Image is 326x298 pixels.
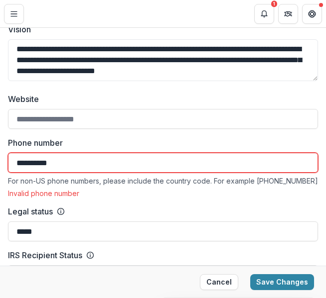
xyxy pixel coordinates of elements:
[8,249,82,261] label: IRS Recipient Status
[8,177,318,185] div: For non-US phone numbers, please include the country code. For example [PHONE_NUMBER]
[278,4,298,24] button: Partners
[271,0,277,7] div: 1
[200,274,238,290] button: Cancel
[8,23,312,35] label: Vision
[250,274,314,290] button: Save Changes
[254,4,274,24] button: Notifications
[8,93,312,105] label: Website
[8,137,312,149] label: Phone number
[302,4,322,24] button: Get Help
[8,189,318,198] div: Invalid phone number
[8,205,53,217] label: Legal status
[4,4,24,24] button: Toggle Menu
